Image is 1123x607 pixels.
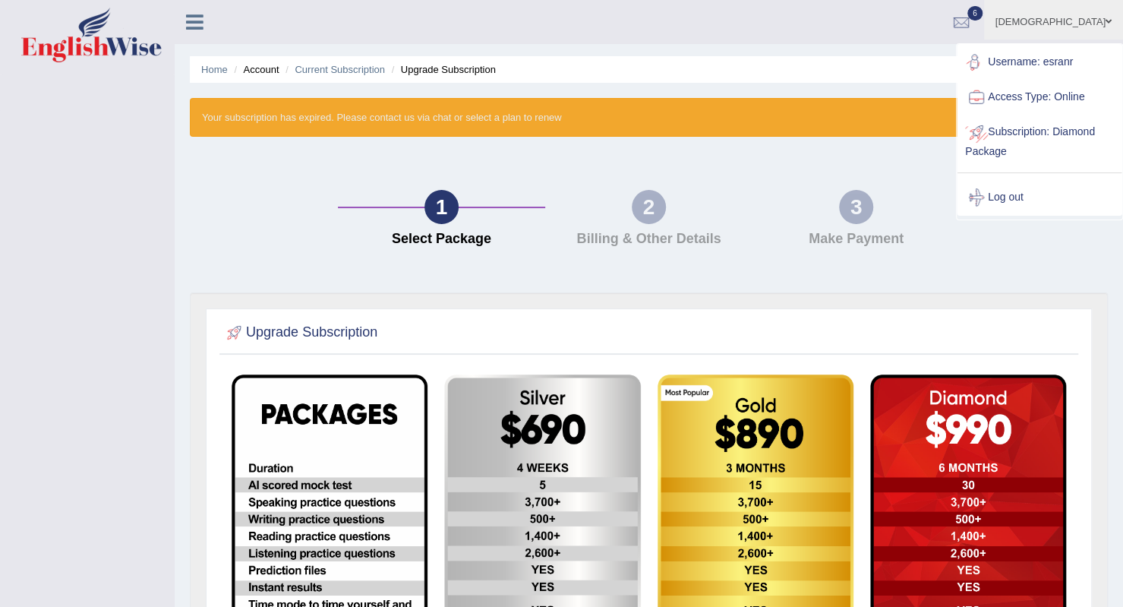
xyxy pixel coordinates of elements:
div: Your subscription has expired. Please contact us via chat or select a plan to renew [190,98,1108,137]
h4: Make Payment [760,232,952,247]
a: Access Type: Online [957,80,1121,115]
li: Upgrade Subscription [388,62,496,77]
div: 3 [839,190,873,224]
h4: Billing & Other Details [553,232,745,247]
a: Username: esranr [957,45,1121,80]
div: 2 [632,190,666,224]
span: 6 [967,6,983,21]
a: Log out [957,180,1121,215]
div: 1 [424,190,459,224]
h4: Select Package [345,232,538,247]
a: Current Subscription [295,64,385,75]
a: Subscription: Diamond Package [957,115,1121,166]
li: Account [230,62,279,77]
a: Home [201,64,228,75]
h2: Upgrade Subscription [223,321,377,344]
